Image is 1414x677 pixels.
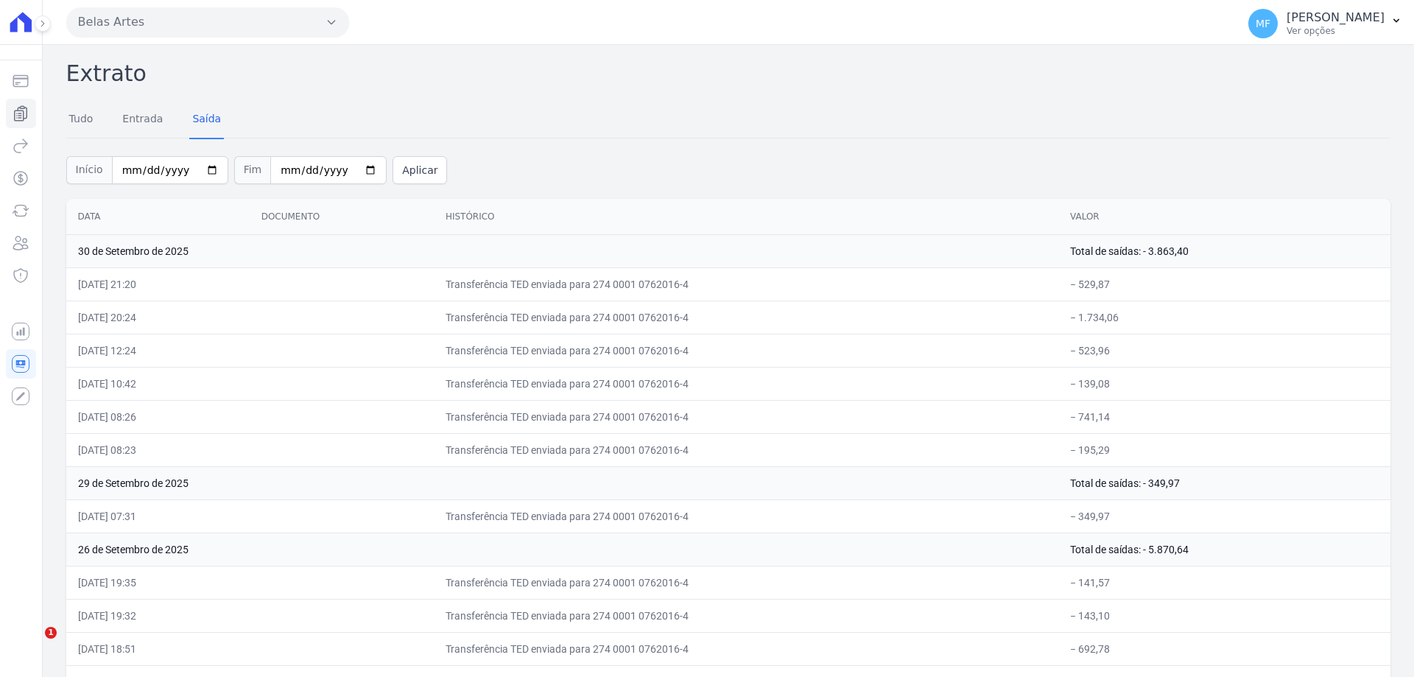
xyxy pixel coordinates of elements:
p: [PERSON_NAME] [1287,10,1385,25]
td: [DATE] 20:24 [66,301,250,334]
button: Belas Artes [66,7,349,37]
td: − 139,08 [1058,367,1390,400]
td: 30 de Setembro de 2025 [66,234,1058,267]
td: Transferência TED enviada para 274 0001 0762016-4 [434,599,1058,632]
span: MF [1256,18,1270,29]
button: Aplicar [393,156,447,184]
td: − 143,10 [1058,599,1390,632]
td: Transferência TED enviada para 274 0001 0762016-4 [434,301,1058,334]
td: Transferência TED enviada para 274 0001 0762016-4 [434,433,1058,466]
td: [DATE] 08:23 [66,433,250,466]
td: − 349,97 [1058,499,1390,533]
th: Documento [250,199,434,235]
a: Tudo [66,101,96,139]
a: Saída [189,101,224,139]
td: − 523,96 [1058,334,1390,367]
th: Data [66,199,250,235]
td: − 692,78 [1058,632,1390,665]
td: − 741,14 [1058,400,1390,433]
td: [DATE] 07:31 [66,499,250,533]
td: [DATE] 21:20 [66,267,250,301]
button: MF [PERSON_NAME] Ver opções [1237,3,1414,44]
span: 1 [45,627,57,639]
span: Fim [234,156,271,184]
td: Total de saídas: - 3.863,40 [1058,234,1390,267]
td: Transferência TED enviada para 274 0001 0762016-4 [434,566,1058,599]
th: Valor [1058,199,1390,235]
td: Transferência TED enviada para 274 0001 0762016-4 [434,367,1058,400]
td: 26 de Setembro de 2025 [66,533,1058,566]
td: Transferência TED enviada para 274 0001 0762016-4 [434,499,1058,533]
td: Transferência TED enviada para 274 0001 0762016-4 [434,632,1058,665]
td: Total de saídas: - 349,97 [1058,466,1390,499]
th: Histórico [434,199,1058,235]
td: [DATE] 19:32 [66,599,250,632]
span: Início [66,156,112,184]
td: Transferência TED enviada para 274 0001 0762016-4 [434,400,1058,433]
td: [DATE] 18:51 [66,632,250,665]
td: − 141,57 [1058,566,1390,599]
td: Transferência TED enviada para 274 0001 0762016-4 [434,334,1058,367]
td: [DATE] 08:26 [66,400,250,433]
td: − 529,87 [1058,267,1390,301]
td: Transferência TED enviada para 274 0001 0762016-4 [434,267,1058,301]
td: − 1.734,06 [1058,301,1390,334]
p: Ver opções [1287,25,1385,37]
td: [DATE] 19:35 [66,566,250,599]
h2: Extrato [66,57,1390,90]
td: [DATE] 10:42 [66,367,250,400]
nav: Sidebar [12,66,30,411]
iframe: Intercom live chat [15,627,50,662]
td: Total de saídas: - 5.870,64 [1058,533,1390,566]
td: [DATE] 12:24 [66,334,250,367]
a: Entrada [119,101,166,139]
td: − 195,29 [1058,433,1390,466]
td: 29 de Setembro de 2025 [66,466,1058,499]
